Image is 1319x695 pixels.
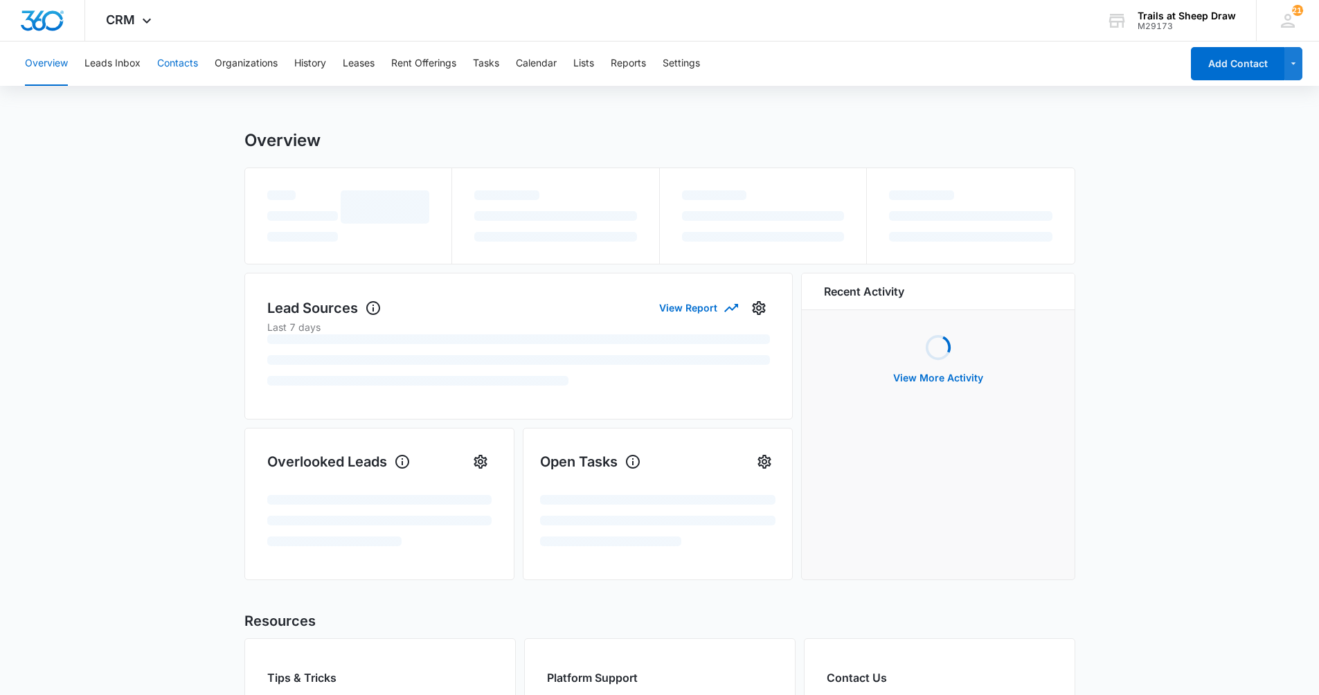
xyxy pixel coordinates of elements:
span: 211 [1292,5,1303,16]
h6: Recent Activity [824,283,904,300]
button: Lists [573,42,594,86]
div: notifications count [1292,5,1303,16]
button: Settings [663,42,700,86]
button: Calendar [516,42,557,86]
button: Settings [469,451,492,473]
button: Organizations [215,42,278,86]
button: History [294,42,326,86]
h2: Tips & Tricks [267,669,493,686]
button: Leads Inbox [84,42,141,86]
button: Add Contact [1191,47,1284,80]
h1: Lead Sources [267,298,382,318]
button: Leases [343,42,375,86]
h2: Resources [244,611,1075,631]
span: CRM [106,12,135,27]
h2: Contact Us [827,669,1052,686]
div: account id [1138,21,1236,31]
button: View More Activity [879,361,997,395]
button: Overview [25,42,68,86]
button: Settings [748,297,770,319]
h2: Platform Support [547,669,773,686]
h1: Open Tasks [540,451,641,472]
button: Reports [611,42,646,86]
div: account name [1138,10,1236,21]
p: Last 7 days [267,320,770,334]
button: Rent Offerings [391,42,456,86]
button: Contacts [157,42,198,86]
h1: Overlooked Leads [267,451,411,472]
button: Settings [753,451,775,473]
button: View Report [659,296,737,320]
h1: Overview [244,130,321,151]
button: Tasks [473,42,499,86]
